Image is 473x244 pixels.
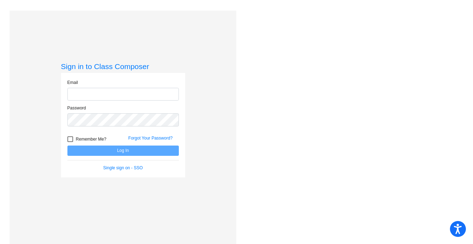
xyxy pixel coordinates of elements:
[67,105,86,111] label: Password
[61,62,185,71] h3: Sign in to Class Composer
[103,165,143,170] a: Single sign on - SSO
[67,79,78,86] label: Email
[128,136,173,141] a: Forgot Your Password?
[76,135,106,143] span: Remember Me?
[67,146,179,156] button: Log In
